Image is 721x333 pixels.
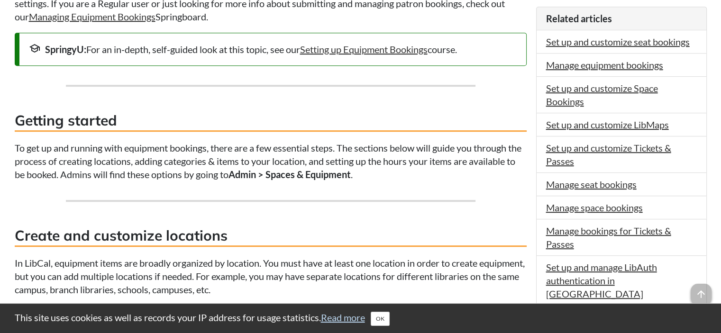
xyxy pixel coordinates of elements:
[15,256,527,296] p: In LibCal, equipment items are broadly organized by location. You must have at least one location...
[546,82,658,107] a: Set up and customize Space Bookings
[546,261,657,299] a: Set up and manage LibAuth authentication in [GEOGRAPHIC_DATA]
[546,202,643,213] a: Manage space bookings
[29,43,40,54] span: school
[691,284,712,305] span: arrow_upward
[29,11,155,22] a: Managing Equipment Bookings
[321,312,365,323] a: Read more
[546,119,669,130] a: Set up and customize LibMaps
[691,285,712,296] a: arrow_upward
[45,44,86,55] strong: SpringyU:
[29,43,517,56] div: For an in-depth, self-guided look at this topic, see our course.
[5,311,716,326] div: This site uses cookies as well as records your IP address for usage statistics.
[15,225,527,247] h3: Create and customize locations
[546,225,671,250] a: Manage bookings for Tickets & Passes
[15,141,527,181] p: To get up and running with equipment bookings, there are a few essential steps. The sections belo...
[15,110,527,132] h3: Getting started
[546,179,637,190] a: Manage seat bookings
[546,59,663,71] a: Manage equipment bookings
[546,36,690,47] a: Set up and customize seat bookings
[300,44,428,55] a: Setting up Equipment Bookings
[228,169,351,180] strong: Admin > Spaces & Equipment
[371,312,390,326] button: Close
[546,13,612,24] span: Related articles
[546,142,671,167] a: Set up and customize Tickets & Passes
